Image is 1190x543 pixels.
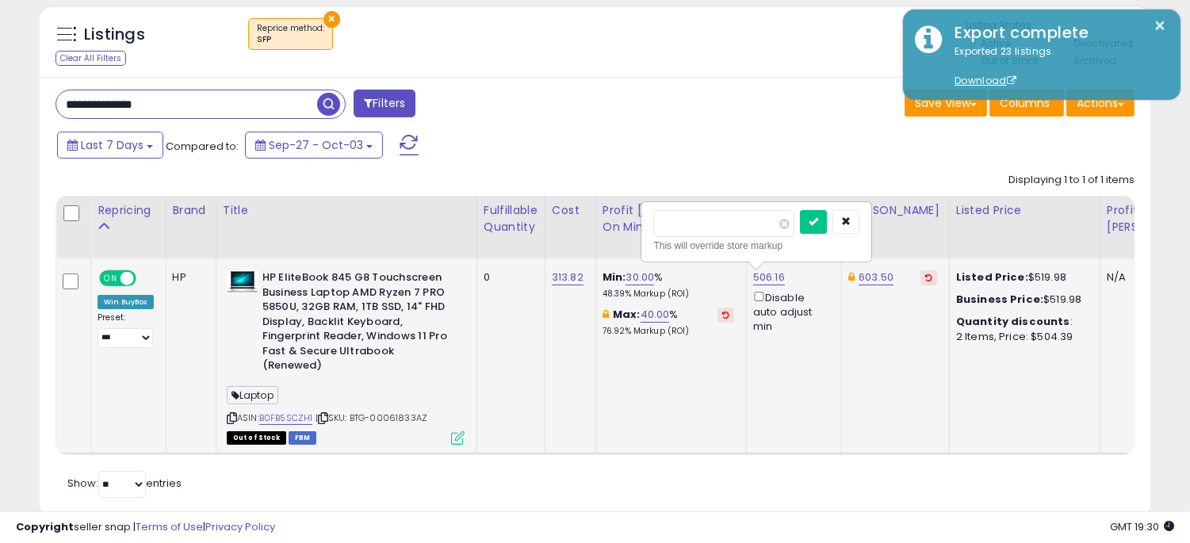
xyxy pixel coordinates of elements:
span: Compared to: [166,139,239,154]
div: Brand [173,202,209,219]
div: 0 [484,270,533,285]
div: $519.98 [956,270,1088,285]
span: Last 7 Days [81,137,143,153]
h5: Listings [84,24,145,46]
div: HP [173,270,204,285]
button: Actions [1066,90,1135,117]
div: : [956,315,1088,329]
span: ON [101,272,121,285]
span: Laptop [227,386,278,404]
div: Disable auto adjust min [753,289,829,334]
b: Business Price: [956,292,1043,307]
button: Save View [905,90,987,117]
div: Profit [PERSON_NAME] on Min/Max [603,202,740,235]
button: × [323,11,340,28]
a: Terms of Use [136,519,203,534]
div: Export complete [943,21,1169,44]
div: Title [223,202,470,219]
button: Last 7 Days [57,132,163,159]
span: Reprice method : [257,22,324,46]
span: OFF [134,272,159,285]
span: 2025-10-11 19:30 GMT [1110,519,1174,534]
div: $519.98 [956,293,1088,307]
a: 30.00 [626,270,654,285]
th: The percentage added to the cost of goods (COGS) that forms the calculator for Min & Max prices. [595,196,746,258]
div: [PERSON_NAME] [848,202,943,219]
span: All listings that are currently out of stock and unavailable for purchase on Amazon [227,431,286,445]
b: Max: [613,307,641,322]
span: Show: entries [67,476,182,491]
a: 40.00 [641,307,670,323]
p: 48.39% Markup (ROI) [603,289,734,300]
a: Privacy Policy [205,519,275,534]
span: | SKU: BTG-00061833AZ [316,411,428,424]
div: seller snap | | [16,520,275,535]
button: Columns [989,90,1064,117]
div: Displaying 1 to 1 of 1 items [1008,173,1135,188]
div: SFP [257,34,324,45]
div: Clear All Filters [55,51,126,66]
img: 413yAA1FXJL._SL40_.jpg [227,270,258,293]
a: 313.82 [552,270,584,285]
div: ASIN: [227,270,465,443]
div: This will override store markup [653,238,859,254]
p: 76.92% Markup (ROI) [603,326,734,337]
a: B0FB5SCZH1 [259,411,313,425]
div: % [603,270,734,300]
b: Listed Price: [956,270,1028,285]
a: Download [955,74,1016,87]
div: Preset: [98,312,154,348]
span: FBM [289,431,317,445]
div: Listed Price [956,202,1093,219]
button: Sep-27 - Oct-03 [245,132,383,159]
span: Columns [1000,95,1050,111]
b: Quantity discounts [956,314,1070,329]
strong: Copyright [16,519,74,534]
b: Min: [603,270,626,285]
div: % [603,308,734,337]
div: Fulfillable Quantity [484,202,538,235]
div: Repricing [98,202,159,219]
span: Sep-27 - Oct-03 [269,137,363,153]
button: × [1154,16,1167,36]
div: Exported 23 listings. [943,44,1169,89]
div: 2 Items, Price: $504.39 [956,330,1088,344]
b: HP EliteBook 845 G8 Touchscreen Business Laptop AMD Ryzen 7 PRO 5850U, 32GB RAM, 1TB SSD, 14" FHD... [262,270,455,377]
div: Cost [552,202,589,219]
button: Filters [354,90,415,117]
div: Win BuyBox [98,295,154,309]
a: 603.50 [859,270,893,285]
a: 506.16 [753,270,785,285]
